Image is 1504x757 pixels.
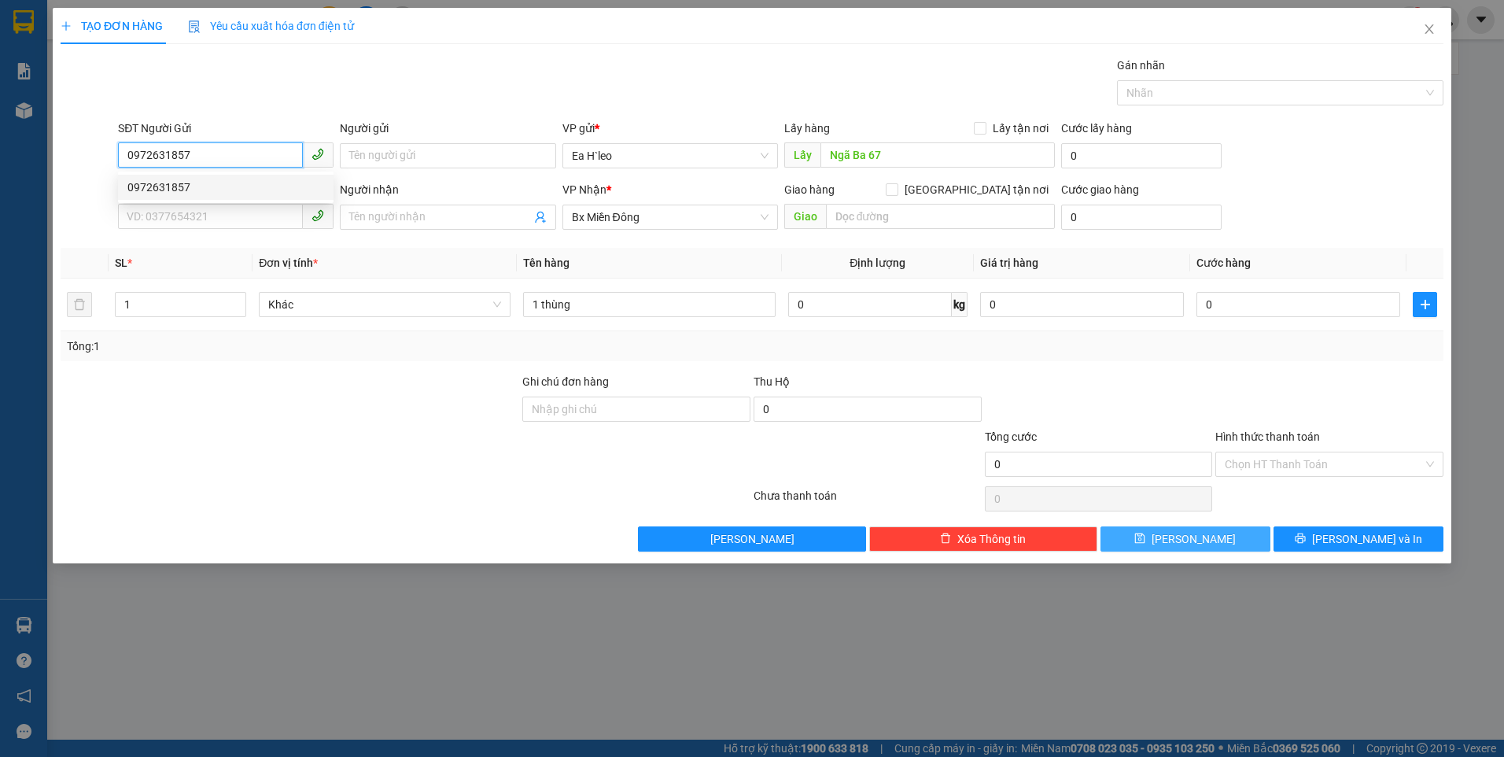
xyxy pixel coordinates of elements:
[188,20,201,33] img: icon
[534,211,547,223] span: user-add
[940,533,951,545] span: delete
[1061,205,1222,230] input: Cước giao hàng
[1413,292,1437,317] button: plus
[1061,183,1139,196] label: Cước giao hàng
[820,142,1056,168] input: Dọc đường
[986,120,1055,137] span: Lấy tận nơi
[1295,533,1306,545] span: printer
[522,375,609,388] label: Ghi chú đơn hàng
[259,257,318,269] span: Đơn vị tính
[67,338,581,355] div: Tổng: 1
[1312,530,1422,548] span: [PERSON_NAME] và In
[562,120,778,137] div: VP gửi
[1152,530,1236,548] span: [PERSON_NAME]
[784,183,835,196] span: Giao hàng
[826,204,1056,229] input: Dọc đường
[188,20,354,32] span: Yêu cầu xuất hóa đơn điện tử
[572,144,769,168] span: Ea H`leo
[340,120,555,137] div: Người gửi
[115,257,127,269] span: SL
[752,487,983,515] div: Chưa thanh toán
[952,292,968,317] span: kg
[1215,430,1320,443] label: Hình thức thanh toán
[784,204,826,229] span: Giao
[572,205,769,229] span: Bx Miền Đông
[1061,122,1132,135] label: Cước lấy hàng
[1117,59,1165,72] label: Gán nhãn
[562,183,606,196] span: VP Nhận
[710,530,794,548] span: [PERSON_NAME]
[522,397,750,422] input: Ghi chú đơn hàng
[1134,533,1145,545] span: save
[1100,526,1270,552] button: save[PERSON_NAME]
[784,142,820,168] span: Lấy
[850,257,905,269] span: Định lượng
[1061,143,1222,168] input: Cước lấy hàng
[638,526,866,552] button: [PERSON_NAME]
[869,526,1097,552] button: deleteXóa Thông tin
[985,430,1037,443] span: Tổng cước
[1423,23,1436,35] span: close
[957,530,1026,548] span: Xóa Thông tin
[67,292,92,317] button: delete
[61,20,72,31] span: plus
[118,120,334,137] div: SĐT Người Gửi
[1274,526,1443,552] button: printer[PERSON_NAME] và In
[1407,8,1451,52] button: Close
[1196,257,1251,269] span: Cước hàng
[268,293,501,316] span: Khác
[523,257,570,269] span: Tên hàng
[523,292,775,317] input: VD: Bàn, Ghế
[118,175,334,200] div: 0972631857
[311,209,324,222] span: phone
[754,375,790,388] span: Thu Hộ
[898,181,1055,198] span: [GEOGRAPHIC_DATA] tận nơi
[311,148,324,161] span: phone
[980,257,1038,269] span: Giá trị hàng
[61,20,163,32] span: TẠO ĐƠN HÀNG
[980,292,1184,317] input: 0
[340,181,555,198] div: Người nhận
[784,122,830,135] span: Lấy hàng
[127,179,324,196] div: 0972631857
[1414,298,1436,311] span: plus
